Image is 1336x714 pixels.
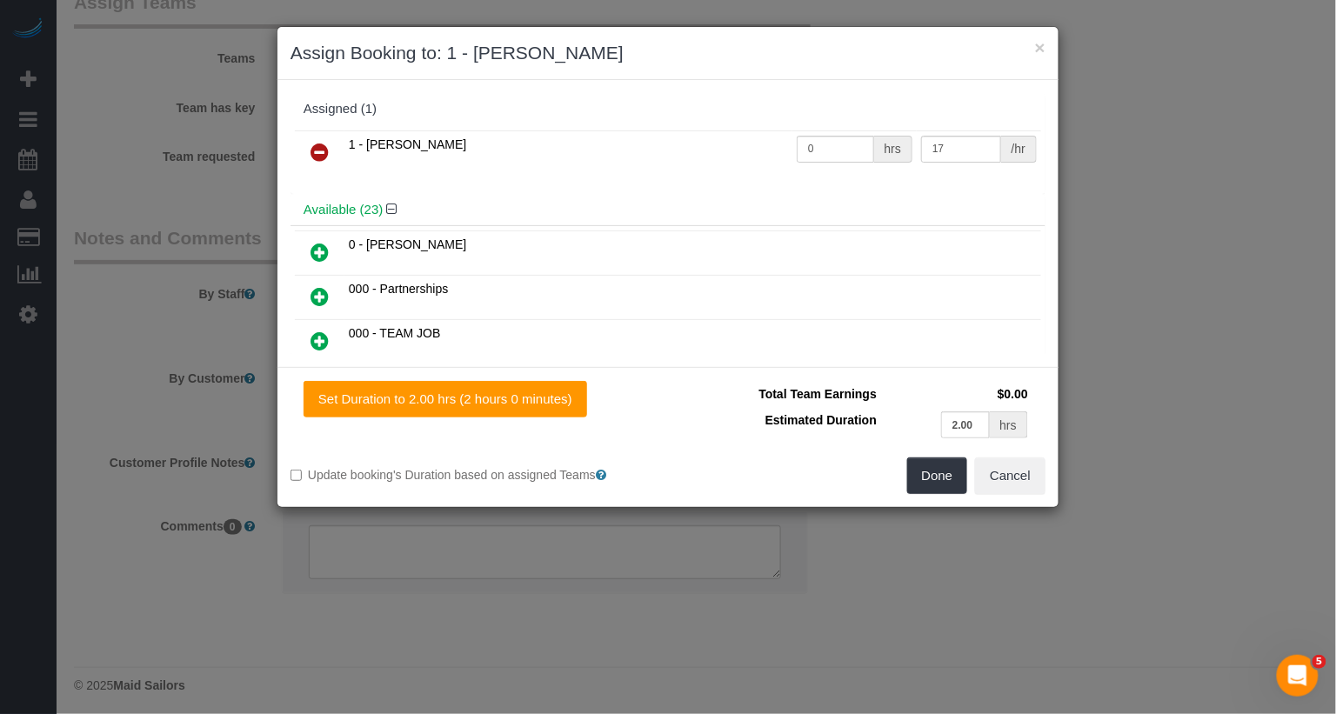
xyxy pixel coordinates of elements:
[1035,38,1045,57] button: ×
[349,282,448,296] span: 000 - Partnerships
[304,203,1032,217] h4: Available (23)
[349,237,466,251] span: 0 - [PERSON_NAME]
[349,137,466,151] span: 1 - [PERSON_NAME]
[975,457,1045,494] button: Cancel
[291,470,302,481] input: Update booking's Duration based on assigned Teams
[304,102,1032,117] div: Assigned (1)
[1313,655,1326,669] span: 5
[907,457,968,494] button: Done
[291,40,1045,66] h3: Assign Booking to: 1 - [PERSON_NAME]
[881,381,1032,407] td: $0.00
[304,381,587,417] button: Set Duration to 2.00 hrs (2 hours 0 minutes)
[765,413,877,427] span: Estimated Duration
[874,136,912,163] div: hrs
[291,466,655,484] label: Update booking's Duration based on assigned Teams
[349,326,441,340] span: 000 - TEAM JOB
[990,411,1028,438] div: hrs
[1277,655,1319,697] iframe: Intercom live chat
[1001,136,1037,163] div: /hr
[681,381,881,407] td: Total Team Earnings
